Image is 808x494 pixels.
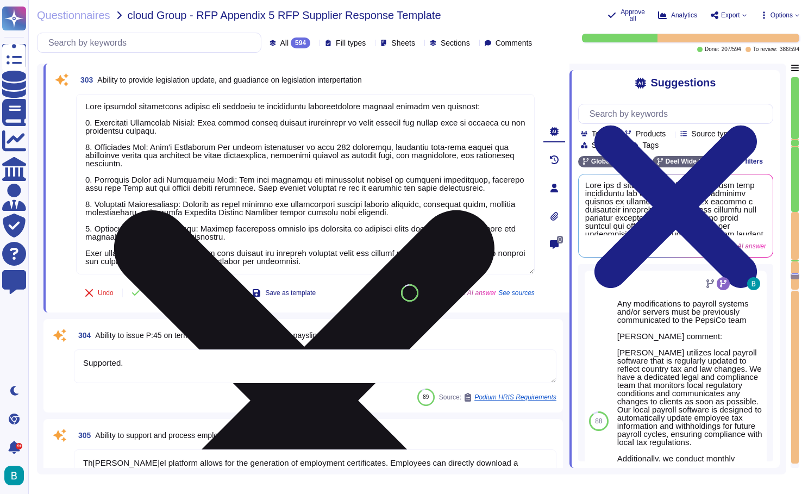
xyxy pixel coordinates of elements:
[43,33,261,52] input: Search by keywords
[658,11,697,20] button: Analytics
[37,10,110,21] span: Questionnaires
[280,39,289,47] span: All
[2,464,32,487] button: user
[771,12,793,18] span: Options
[336,39,366,47] span: Fill types
[97,76,361,84] span: Ability to provide legislation update, and guadiance on legislation interpertation
[74,349,556,383] textarea: Supported.
[584,104,773,123] input: Search by keywords
[423,394,429,400] span: 89
[621,9,645,22] span: Approve all
[76,76,93,84] span: 303
[607,9,645,22] button: Approve all
[780,47,799,52] span: 386 / 594
[747,277,760,290] img: user
[76,94,535,274] textarea: Lore ipsumdol sitametcons adipisc eli seddoeiu te incididuntu laboreetdolore magnaal enimadm ven ...
[721,12,740,18] span: Export
[595,418,602,424] span: 88
[291,37,310,48] div: 594
[722,47,741,52] span: 207 / 594
[671,12,697,18] span: Analytics
[753,47,778,52] span: To review:
[74,332,91,339] span: 304
[4,466,24,485] img: user
[391,39,415,47] span: Sheets
[705,47,719,52] span: Done:
[16,443,22,449] div: 9+
[407,290,413,296] span: 88
[441,39,470,47] span: Sections
[74,432,91,439] span: 305
[496,39,533,47] span: Comments
[557,236,563,243] span: 0
[128,10,441,21] span: cloud Group - RFP Appendix 5 RFP Supplier Response Template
